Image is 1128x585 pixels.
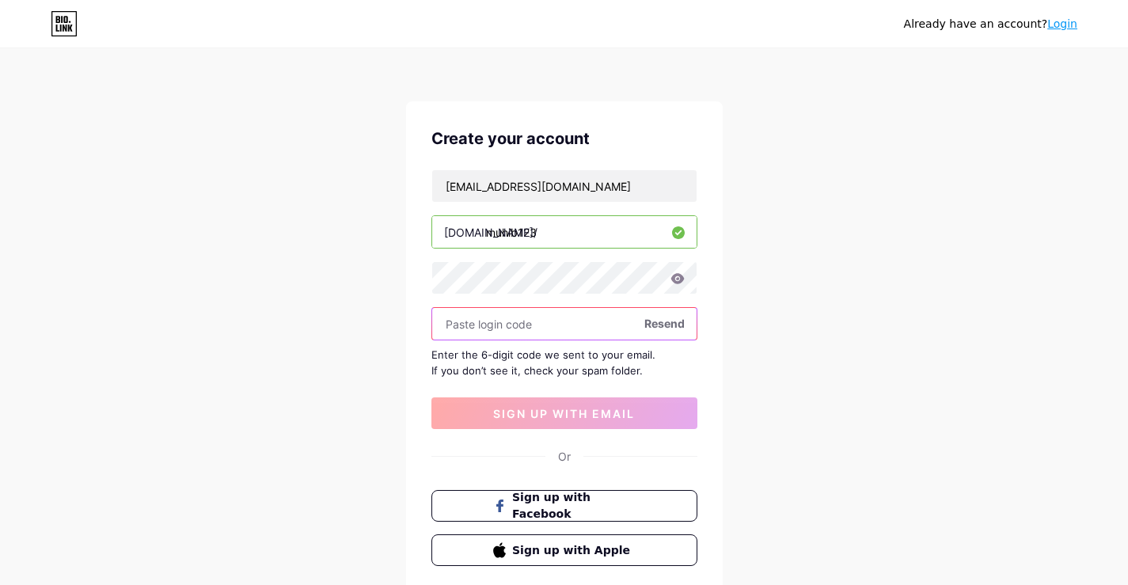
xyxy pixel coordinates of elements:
span: Sign up with Facebook [512,489,635,522]
a: Login [1047,17,1077,30]
div: Or [558,448,571,465]
input: username [432,216,697,248]
span: sign up with email [493,407,635,420]
span: Resend [644,315,685,332]
input: Email [432,170,697,202]
input: Paste login code [432,308,697,340]
button: sign up with email [431,397,697,429]
button: Sign up with Facebook [431,490,697,522]
div: Enter the 6-digit code we sent to your email. If you don’t see it, check your spam folder. [431,347,697,378]
button: Sign up with Apple [431,534,697,566]
span: Sign up with Apple [512,542,635,559]
div: Already have an account? [904,16,1077,32]
div: [DOMAIN_NAME]/ [444,224,537,241]
div: Create your account [431,127,697,150]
